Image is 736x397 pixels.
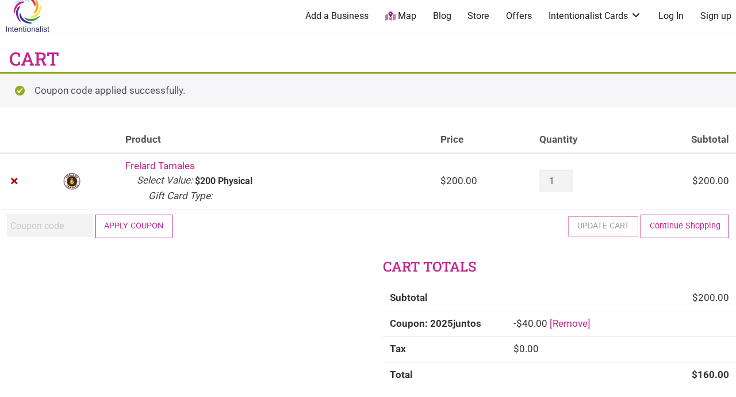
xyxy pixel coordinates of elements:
[692,292,698,303] span: $
[137,173,193,188] dt: Select Value:
[385,10,416,23] a: Map
[63,172,81,190] img: Frelard Tamales logo
[467,10,489,22] a: Store
[568,216,638,236] button: Update cart
[532,127,635,153] th: Quantity
[506,10,532,22] a: Offers
[383,336,507,362] th: Tax
[641,215,729,238] a: Continue Shopping
[549,10,642,22] a: Intentionalist Cards
[433,10,451,22] a: Blog
[658,10,684,22] a: Log In
[550,318,591,329] a: Remove 2025juntos coupon
[516,318,547,329] span: 40.00
[383,257,736,277] h2: Cart totals
[383,285,507,311] th: Subtotal
[513,343,539,354] bdi: 0.00
[692,175,698,186] span: $
[513,343,519,354] span: $
[440,175,477,186] bdi: 200.00
[434,127,532,153] th: Price
[516,318,522,329] span: $
[7,174,22,189] a: Remove Frelard Tamales from cart
[635,127,736,153] th: Subtotal
[507,311,736,337] td: -
[692,175,729,186] bdi: 200.00
[692,369,697,380] span: $
[383,362,507,388] th: Total
[218,177,252,186] p: Physical
[440,175,446,186] span: $
[692,292,729,303] bdi: 200.00
[125,160,195,171] a: Frelard Tamales
[692,369,729,380] bdi: 160.00
[195,177,216,186] p: $200
[148,189,213,204] dt: Gift Card Type:
[539,170,573,192] input: Product quantity
[9,46,59,72] h1: Cart
[305,10,369,22] a: Add a Business
[118,127,434,153] th: Product
[95,215,172,238] button: Apply coupon
[383,311,507,337] th: Coupon: 2025juntos
[7,215,93,237] input: Coupon code
[700,10,731,22] a: Sign up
